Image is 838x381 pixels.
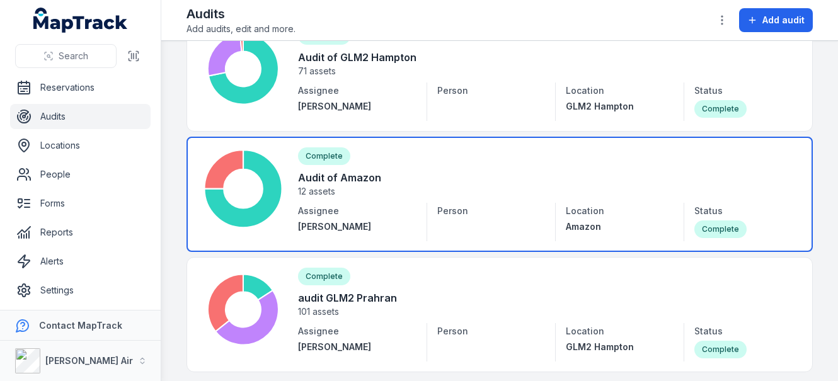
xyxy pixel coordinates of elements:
h2: Audits [187,5,296,23]
span: Add audit [762,14,805,26]
a: [PERSON_NAME] [298,100,416,113]
a: Locations [10,133,151,158]
a: GLM2 Hampton [566,341,663,353]
a: [PERSON_NAME] [298,220,416,233]
button: Add audit [739,8,813,32]
a: Audits [10,104,151,129]
div: Complete [694,220,747,238]
div: Complete [694,341,747,358]
span: GLM2 Hampton [566,341,634,352]
div: Complete [694,100,747,118]
span: Search [59,50,88,62]
a: GLM2 Hampton [566,100,663,113]
strong: Contact MapTrack [39,320,122,331]
a: Reservations [10,75,151,100]
a: Amazon [566,220,663,233]
a: MapTrack [33,8,128,33]
a: Reports [10,220,151,245]
button: Search [15,44,117,68]
a: People [10,162,151,187]
span: Add audits, edit and more. [187,23,296,35]
a: Alerts [10,249,151,274]
a: [PERSON_NAME] [298,341,416,353]
a: Settings [10,278,151,303]
span: GLM2 Hampton [566,101,634,111]
span: Amazon [566,221,601,232]
strong: [PERSON_NAME] Air [45,355,133,366]
a: Forms [10,191,151,216]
